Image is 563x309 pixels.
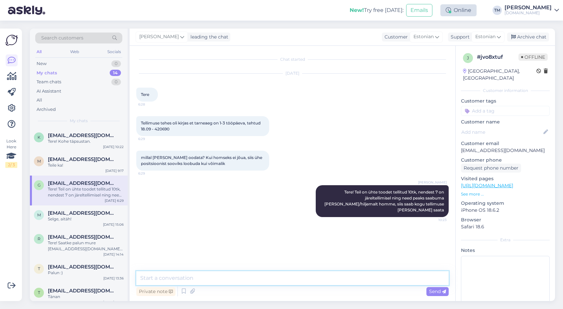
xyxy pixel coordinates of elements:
[37,88,61,95] div: AI Assistant
[518,53,548,61] span: Offline
[136,70,449,76] div: [DATE]
[467,55,469,60] span: j
[461,247,550,254] p: Notes
[477,53,518,61] div: # jvo8xtuf
[461,223,550,230] p: Safari 18.6
[48,162,124,168] div: Teile ka!
[406,4,432,17] button: Emails
[37,70,57,76] div: My chats
[188,34,228,40] div: leading the chat
[69,47,80,56] div: Web
[493,6,502,15] div: TM
[413,33,434,40] span: Estonian
[38,266,40,271] span: T
[48,234,117,240] span: roman1popov1@gmail.com
[382,34,408,40] div: Customer
[48,186,124,198] div: Tere! Teil on ühte toodet tellitud 10tk, nendest 7 on järeltellimisel ning need peaks saabuma [PE...
[103,144,124,149] div: [DATE] 10:22
[448,34,470,40] div: Support
[136,56,449,62] div: Chat started
[461,147,550,154] p: [EMAIL_ADDRESS][DOMAIN_NAME]
[37,97,42,104] div: All
[475,33,496,40] span: Estonian
[505,10,552,16] div: [DOMAIN_NAME]
[37,212,41,217] span: m
[38,135,41,140] span: K
[461,98,550,105] p: Customer tags
[461,191,550,197] p: See more ...
[324,190,445,212] span: Tere! Teil on ühte toodet tellitud 10tk, nendest 7 on järeltellimisel ning need peaks saabuma [PE...
[461,106,550,116] input: Add a tag
[507,33,549,41] div: Archive chat
[38,183,41,188] span: G
[37,79,61,85] div: Team chats
[418,180,447,185] span: [PERSON_NAME]
[48,216,124,222] div: Selge, aitäh!
[461,207,550,214] p: iPhone OS 18.6.2
[136,287,175,296] div: Private note
[461,175,550,182] p: Visited pages
[461,183,513,189] a: [URL][DOMAIN_NAME]
[141,155,263,166] span: millal [PERSON_NAME] oodata? Kui homseks ei jõua, siis ühe positsioonist sooviks loobuda kui võim...
[461,216,550,223] p: Browser
[461,140,550,147] p: Customer email
[461,118,550,125] p: Customer name
[106,47,122,56] div: Socials
[505,5,559,16] a: [PERSON_NAME][DOMAIN_NAME]
[141,92,149,97] span: Tere
[139,33,179,40] span: [PERSON_NAME]
[505,5,552,10] div: [PERSON_NAME]
[105,198,124,203] div: [DATE] 6:29
[48,210,117,216] span: maire182@gmail.com
[5,162,17,168] div: 2 / 3
[41,35,83,41] span: Search customers
[5,138,17,168] div: Look Here
[37,106,56,113] div: Archived
[110,70,121,76] div: 14
[48,288,117,294] span: tiia.kaar@hoolekandeteenused.ee
[38,236,41,241] span: r
[48,180,117,186] span: Gorbats@icloud.com
[461,164,521,173] div: Request phone number
[105,168,124,173] div: [DATE] 9:17
[38,290,40,295] span: t
[138,102,163,107] span: 6:28
[37,159,41,164] span: M
[440,4,477,16] div: Online
[103,252,124,257] div: [DATE] 14:14
[103,300,124,305] div: [DATE] 15:24
[111,60,121,67] div: 0
[422,217,447,222] span: 10:23
[48,138,124,144] div: Tere! Kohe täpsustan.
[37,60,47,67] div: New
[103,222,124,227] div: [DATE] 15:06
[48,294,124,300] div: Tänan
[48,270,124,276] div: Palun :)
[138,136,163,141] span: 6:29
[141,120,262,131] span: Tellimuse tehes oli kirjas et tarneaeg on 1-3 tööpäeva, tehtud 18.09 - 420690
[461,128,542,136] input: Add name
[350,6,403,14] div: Try free [DATE]:
[461,200,550,207] p: Operating system
[461,157,550,164] p: Customer phone
[350,7,364,13] b: New!
[463,68,536,82] div: [GEOGRAPHIC_DATA], [GEOGRAPHIC_DATA]
[429,288,446,294] span: Send
[48,264,117,270] span: Taal.tiiu@gmail.com
[35,47,43,56] div: All
[70,118,88,124] span: My chats
[48,156,117,162] span: Merili.udekyll@gmail.com
[111,79,121,85] div: 0
[103,276,124,281] div: [DATE] 13:36
[461,237,550,243] div: Extra
[48,240,124,252] div: Tere! Saatke palun mure [EMAIL_ADDRESS][DOMAIN_NAME], tema uurib Hollandist, kas saab eraldi tell...
[48,132,117,138] span: Katlin.kleberg@gmail.com
[138,171,163,176] span: 6:29
[5,34,18,46] img: Askly Logo
[461,88,550,94] div: Customer information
